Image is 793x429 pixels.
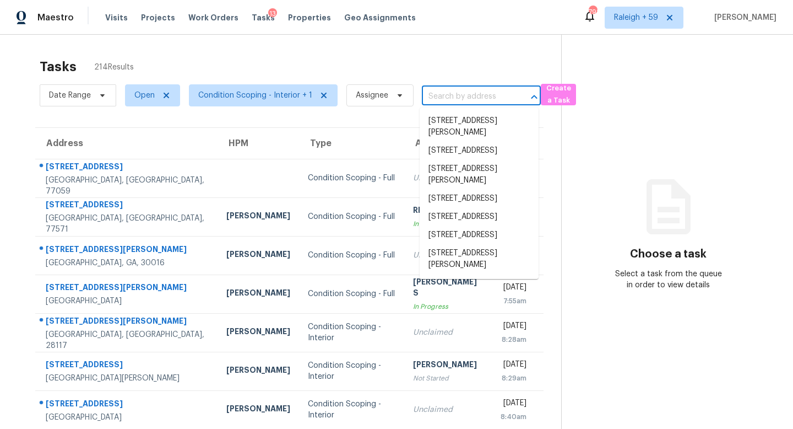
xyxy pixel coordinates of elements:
[413,218,482,229] div: In Progress
[404,128,491,159] th: Assignee
[268,8,277,19] div: 13
[40,61,77,72] h2: Tasks
[105,12,128,23] span: Visits
[46,373,209,384] div: [GEOGRAPHIC_DATA][PERSON_NAME]
[501,411,526,422] div: 8:40am
[226,287,290,301] div: [PERSON_NAME]
[413,173,482,184] div: Unclaimed
[308,321,395,344] div: Condition Scoping - Interior
[94,62,134,73] span: 214 Results
[46,359,209,373] div: [STREET_ADDRESS]
[501,282,526,296] div: [DATE]
[501,359,526,373] div: [DATE]
[46,213,209,235] div: [GEOGRAPHIC_DATA], [GEOGRAPHIC_DATA], 77571
[710,12,776,23] span: [PERSON_NAME]
[198,90,312,101] span: Condition Scoping - Interior + 1
[46,315,209,329] div: [STREET_ADDRESS][PERSON_NAME]
[420,208,539,226] li: [STREET_ADDRESS]
[420,226,539,244] li: [STREET_ADDRESS]
[308,211,395,222] div: Condition Scoping - Full
[308,360,395,382] div: Condition Scoping - Interior
[501,373,526,384] div: 8:29am
[501,296,526,307] div: 7:55am
[630,249,707,260] h3: Choose a task
[134,90,155,101] span: Open
[46,161,209,175] div: [STREET_ADDRESS]
[46,282,209,296] div: [STREET_ADDRESS][PERSON_NAME]
[413,404,482,415] div: Unclaimed
[546,82,571,108] span: Create a Task
[46,199,209,213] div: [STREET_ADDRESS]
[413,301,482,312] div: In Progress
[413,276,482,301] div: [PERSON_NAME] S
[37,12,74,23] span: Maestro
[344,12,416,23] span: Geo Assignments
[422,88,510,105] input: Search by address
[35,128,218,159] th: Address
[420,274,539,292] li: [STREET_ADDRESS]
[188,12,238,23] span: Work Orders
[413,327,482,338] div: Unclaimed
[420,190,539,208] li: [STREET_ADDRESS]
[501,398,526,411] div: [DATE]
[46,258,209,269] div: [GEOGRAPHIC_DATA], GA, 30016
[252,14,275,22] span: Tasks
[589,7,596,18] div: 791
[420,142,539,160] li: [STREET_ADDRESS]
[46,244,209,258] div: [STREET_ADDRESS][PERSON_NAME]
[526,89,542,105] button: Close
[413,359,482,373] div: [PERSON_NAME]
[501,334,526,345] div: 8:28am
[420,112,539,142] li: [STREET_ADDRESS][PERSON_NAME]
[141,12,175,23] span: Projects
[413,205,482,218] div: RP Dhanush
[299,128,404,159] th: Type
[288,12,331,23] span: Properties
[226,364,290,378] div: [PERSON_NAME]
[226,210,290,224] div: [PERSON_NAME]
[46,175,209,197] div: [GEOGRAPHIC_DATA], [GEOGRAPHIC_DATA], 77059
[308,250,395,261] div: Condition Scoping - Full
[226,249,290,262] div: [PERSON_NAME]
[46,296,209,307] div: [GEOGRAPHIC_DATA]
[46,412,209,423] div: [GEOGRAPHIC_DATA]
[356,90,388,101] span: Assignee
[541,84,576,105] button: Create a Task
[614,12,658,23] span: Raleigh + 59
[46,329,209,351] div: [GEOGRAPHIC_DATA], [GEOGRAPHIC_DATA], 28117
[420,244,539,274] li: [STREET_ADDRESS][PERSON_NAME]
[413,250,482,261] div: Unclaimed
[226,403,290,417] div: [PERSON_NAME]
[308,173,395,184] div: Condition Scoping - Full
[420,160,539,190] li: [STREET_ADDRESS][PERSON_NAME]
[46,398,209,412] div: [STREET_ADDRESS]
[501,320,526,334] div: [DATE]
[308,399,395,421] div: Condition Scoping - Interior
[308,288,395,299] div: Condition Scoping - Full
[615,269,722,291] div: Select a task from the queue in order to view details
[226,326,290,340] div: [PERSON_NAME]
[413,373,482,384] div: Not Started
[49,90,91,101] span: Date Range
[218,128,299,159] th: HPM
